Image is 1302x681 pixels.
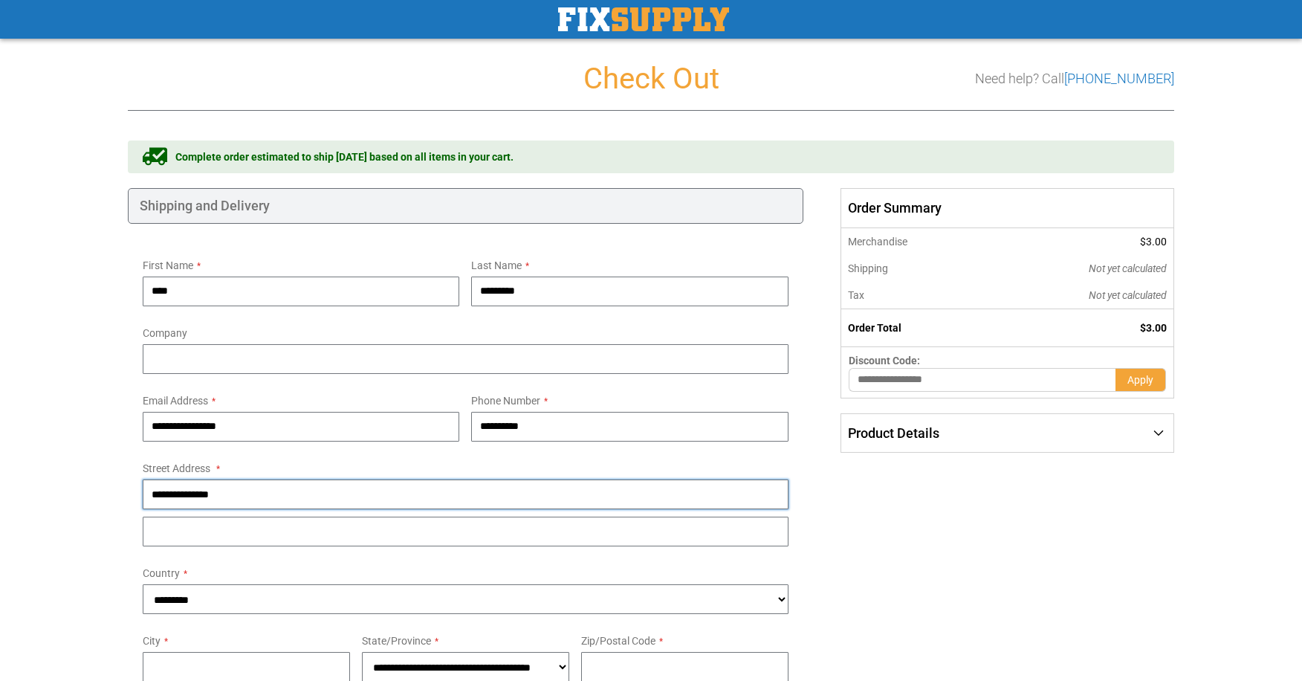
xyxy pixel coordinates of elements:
span: Discount Code: [849,355,920,367]
span: Not yet calculated [1089,262,1167,274]
span: Complete order estimated to ship [DATE] based on all items in your cart. [175,149,514,164]
span: Last Name [471,259,522,271]
span: $3.00 [1140,322,1167,334]
span: Zip/Postal Code [581,635,655,647]
h3: Need help? Call [975,71,1174,86]
span: Company [143,327,187,339]
a: [PHONE_NUMBER] [1064,71,1174,86]
span: Country [143,567,180,579]
span: Not yet calculated [1089,289,1167,301]
span: Apply [1127,374,1153,386]
div: Shipping and Delivery [128,188,803,224]
span: Product Details [848,425,939,441]
img: Fix Industrial Supply [558,7,729,31]
span: Order Summary [841,188,1174,228]
span: Street Address [143,462,210,474]
span: First Name [143,259,193,271]
span: Phone Number [471,395,540,407]
span: Shipping [848,262,888,274]
span: State/Province [362,635,431,647]
a: store logo [558,7,729,31]
h1: Check Out [128,62,1174,95]
span: City [143,635,161,647]
strong: Order Total [848,322,901,334]
th: Tax [841,282,988,309]
span: Email Address [143,395,208,407]
button: Apply [1115,368,1166,392]
span: $3.00 [1140,236,1167,248]
th: Merchandise [841,228,988,255]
